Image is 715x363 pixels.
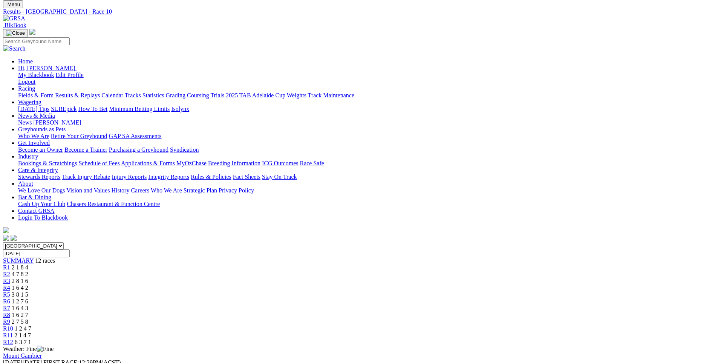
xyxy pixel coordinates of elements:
[233,174,260,180] a: Fact Sheets
[3,264,10,271] span: R1
[14,332,31,338] span: 2 1 4 7
[219,187,254,194] a: Privacy Policy
[131,187,149,194] a: Careers
[12,305,28,311] span: 1 6 4 3
[18,72,54,78] a: My Blackbook
[121,160,175,166] a: Applications & Forms
[3,8,712,15] a: Results - [GEOGRAPHIC_DATA] - Race 10
[18,194,51,200] a: Bar & Dining
[18,174,712,180] div: Care & Integrity
[18,214,68,221] a: Login To Blackbook
[35,257,55,264] span: 12 races
[66,187,110,194] a: Vision and Values
[18,180,33,187] a: About
[3,312,10,318] a: R8
[18,146,63,153] a: Become an Owner
[5,22,26,28] span: BlkBook
[18,112,55,119] a: News & Media
[18,146,712,153] div: Get Involved
[300,160,324,166] a: Race Safe
[3,0,23,8] button: Toggle navigation
[18,201,712,208] div: Bar & Dining
[18,174,60,180] a: Stewards Reports
[18,92,54,98] a: Fields & Form
[3,339,13,345] a: R12
[187,92,209,98] a: Coursing
[18,78,35,85] a: Logout
[18,126,66,132] a: Greyhounds as Pets
[12,298,28,305] span: 1 2 7 6
[166,92,185,98] a: Grading
[51,106,77,112] a: SUREpick
[33,119,81,126] a: [PERSON_NAME]
[64,146,107,153] a: Become a Trainer
[3,298,10,305] a: R6
[18,119,32,126] a: News
[12,264,28,271] span: 2 1 8 4
[184,187,217,194] a: Strategic Plan
[262,160,298,166] a: ICG Outcomes
[18,153,38,160] a: Industry
[3,305,10,311] a: R7
[18,119,712,126] div: News & Media
[3,352,42,359] a: Mount Gambier
[3,278,10,284] a: R3
[18,92,712,99] div: Racing
[18,99,41,105] a: Wagering
[12,278,28,284] span: 2 8 1 6
[18,106,712,112] div: Wagering
[8,2,20,7] span: Menu
[18,65,75,71] span: Hi, [PERSON_NAME]
[67,201,160,207] a: Chasers Restaurant & Function Centre
[111,187,129,194] a: History
[3,45,26,52] img: Search
[171,106,189,112] a: Isolynx
[12,318,28,325] span: 2 7 5 8
[210,92,224,98] a: Trials
[3,235,9,241] img: facebook.svg
[18,201,65,207] a: Cash Up Your Club
[18,133,712,140] div: Greyhounds as Pets
[3,271,10,277] a: R2
[3,257,34,264] a: SUMMARY
[37,346,54,352] img: Fine
[18,167,58,173] a: Care & Integrity
[3,318,10,325] a: R9
[112,174,147,180] a: Injury Reports
[12,291,28,298] span: 3 8 1 5
[3,325,13,332] a: R10
[11,235,17,241] img: twitter.svg
[208,160,260,166] a: Breeding Information
[62,174,110,180] a: Track Injury Rebate
[18,65,77,71] a: Hi, [PERSON_NAME]
[3,285,10,291] a: R4
[15,325,31,332] span: 1 2 4 7
[3,346,54,352] span: Weather: Fine
[3,332,13,338] a: R11
[109,106,170,112] a: Minimum Betting Limits
[109,146,168,153] a: Purchasing a Greyhound
[15,339,31,345] span: 6 3 7 1
[308,92,354,98] a: Track Maintenance
[287,92,306,98] a: Weights
[18,106,49,112] a: [DATE] Tips
[3,291,10,298] span: R5
[6,30,25,36] img: Close
[18,160,712,167] div: Industry
[3,29,28,37] button: Toggle navigation
[56,72,84,78] a: Edit Profile
[142,92,164,98] a: Statistics
[18,85,35,92] a: Racing
[29,29,35,35] img: logo-grsa-white.png
[176,160,207,166] a: MyOzChase
[191,174,231,180] a: Rules & Policies
[12,271,28,277] span: 4 7 8 2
